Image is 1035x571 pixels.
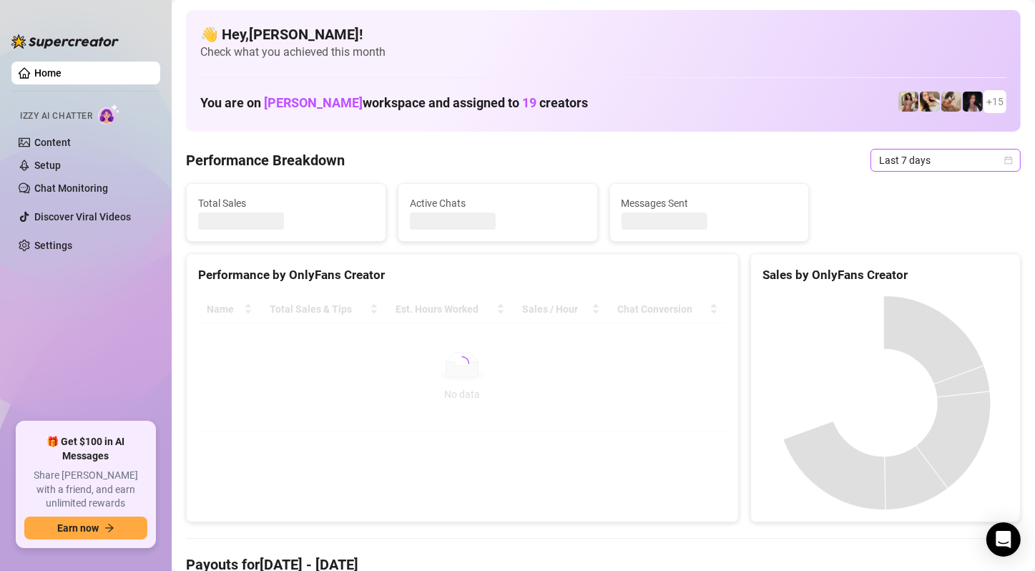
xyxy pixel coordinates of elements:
span: Check what you achieved this month [200,44,1006,60]
span: Messages Sent [622,195,798,211]
img: Avry (@avryjennerfree) [920,92,940,112]
a: Home [34,67,62,79]
img: AI Chatter [98,104,120,125]
img: logo-BBDzfeDw.svg [11,34,119,49]
span: Earn now [57,522,99,534]
img: Kayla (@kaylathaylababy) [941,92,961,112]
span: arrow-right [104,523,114,533]
span: Total Sales [198,195,374,211]
a: Content [34,137,71,148]
span: [PERSON_NAME] [264,95,363,110]
a: Setup [34,160,61,171]
a: Discover Viral Videos [34,211,131,223]
span: 19 [522,95,536,110]
a: Chat Monitoring [34,182,108,194]
a: Settings [34,240,72,251]
h1: You are on workspace and assigned to creators [200,95,588,111]
button: Earn nowarrow-right [24,517,147,540]
span: 🎁 Get $100 in AI Messages [24,435,147,463]
span: calendar [1004,156,1013,165]
span: loading [453,355,471,372]
h4: Performance Breakdown [186,150,345,170]
img: Avry (@avryjennervip) [898,92,918,112]
div: Sales by OnlyFans Creator [762,265,1009,285]
span: Active Chats [410,195,586,211]
span: Share [PERSON_NAME] with a friend, and earn unlimited rewards [24,469,147,511]
span: Last 7 days [879,150,1012,171]
span: Izzy AI Chatter [20,109,92,123]
h4: 👋 Hey, [PERSON_NAME] ! [200,24,1006,44]
div: Performance by OnlyFans Creator [198,265,727,285]
span: + 15 [986,94,1004,109]
div: Open Intercom Messenger [986,522,1021,557]
img: Baby (@babyyyybellaa) [963,92,983,112]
